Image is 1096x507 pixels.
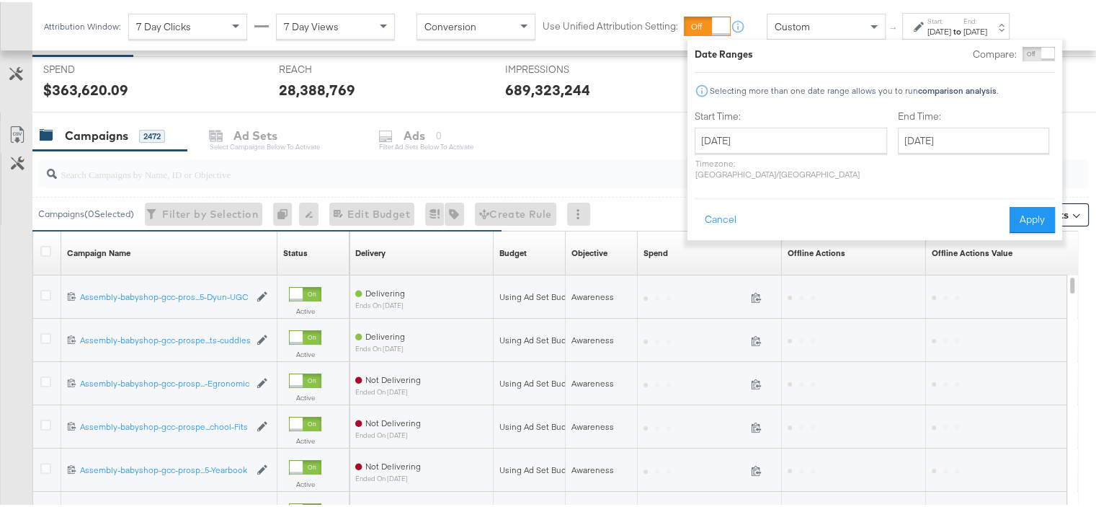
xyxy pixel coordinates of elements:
label: Active [289,434,321,444]
sub: ends on [DATE] [355,343,405,351]
div: Campaign Name [67,245,130,257]
a: Shows the current state of your Ad Campaign. [283,245,308,257]
span: 7 Day Clicks [136,18,191,31]
label: Start Time: [695,107,887,121]
div: Using Ad Set Budget [499,332,579,344]
a: The total amount spent to date. [643,245,668,257]
div: 0 [273,200,299,224]
a: Assembly-babyshop-gcc-prospe...ts-cuddles [80,332,249,345]
span: Awareness [571,289,614,300]
div: 689,323,244 [505,77,590,98]
p: Timezone: [GEOGRAPHIC_DATA]/[GEOGRAPHIC_DATA] [695,156,887,177]
strong: comparison analysis [918,83,997,94]
div: Selecting more than one date range allows you to run . [709,84,999,94]
span: Awareness [571,419,614,430]
div: [DATE] [927,24,951,35]
label: Active [289,304,321,314]
a: Your campaign's objective. [571,245,607,257]
div: 28,388,769 [279,77,355,98]
label: Compare: [973,45,1017,59]
label: Start: [927,14,951,24]
a: Assembly-babyshop-gcc-prospe...chool-Fits [80,419,249,431]
span: Not Delivering [365,372,421,383]
div: Assembly-babyshop-gcc-prospe...chool-Fits [80,419,249,431]
div: Using Ad Set Budget [499,289,579,301]
label: Active [289,348,321,357]
span: Awareness [571,332,614,343]
a: Assembly-babyshop-gcc-pros...5-Dyun-UGC [80,289,249,301]
span: Conversion [424,18,476,31]
a: Assembly-babyshop-gcc-prosp...5-Yearbook [80,462,249,475]
span: REACH [279,61,387,74]
div: Budget [499,245,527,257]
span: Custom [775,18,810,31]
span: Awareness [571,462,614,473]
label: Active [289,477,321,487]
span: Delivering [365,329,405,340]
label: Active [289,391,321,400]
span: IMPRESSIONS [505,61,613,74]
div: Using Ad Set Budget [499,419,579,431]
a: The maximum amount you're willing to spend on your ads, on average each day or over the lifetime ... [499,245,527,257]
sub: ends on [DATE] [355,299,405,307]
div: Offline Actions Value [932,245,1012,257]
a: Your campaign name. [67,245,130,257]
div: Delivery [355,245,386,257]
span: Not Delivering [365,415,421,426]
div: Assembly-babyshop-gcc-prosp...-Egronomic [80,376,249,387]
a: Assembly-babyshop-gcc-prosp...-Egronomic [80,376,249,388]
button: Apply [1010,205,1055,231]
a: Offline Actions. [788,245,845,257]
div: $363,620.09 [43,77,128,98]
div: Date Ranges [695,45,753,59]
input: Search Campaigns by Name, ID or Objective [57,152,994,180]
div: 2472 [139,128,165,141]
button: Cancel [695,205,747,231]
div: Objective [571,245,607,257]
label: End Time: [898,107,1055,121]
div: Offline Actions [788,245,845,257]
label: End: [963,14,987,24]
a: Reflects the ability of your Ad Campaign to achieve delivery based on ad states, schedule and bud... [355,245,386,257]
span: Not Delivering [365,459,421,469]
sub: ended on [DATE] [355,386,421,394]
span: SPEND [43,61,151,74]
div: Status [283,245,308,257]
sub: ended on [DATE] [355,429,421,437]
a: Offline Actions. [932,245,1012,257]
div: Using Ad Set Budget [499,462,579,474]
span: Awareness [571,376,614,387]
label: Use Unified Attribution Setting: [543,17,678,31]
span: 7 Day Views [284,18,339,31]
div: Spend [643,245,668,257]
div: Campaigns [65,125,128,142]
span: Delivering [365,286,405,296]
span: ↑ [887,25,901,30]
strong: to [951,24,963,35]
div: Attribution Window: [43,19,121,30]
sub: ended on [DATE] [355,472,421,480]
div: [DATE] [963,24,987,35]
div: Campaigns ( 0 Selected) [38,206,134,219]
div: Using Ad Set Budget [499,376,579,387]
div: Assembly-babyshop-gcc-prospe...ts-cuddles [80,332,249,344]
